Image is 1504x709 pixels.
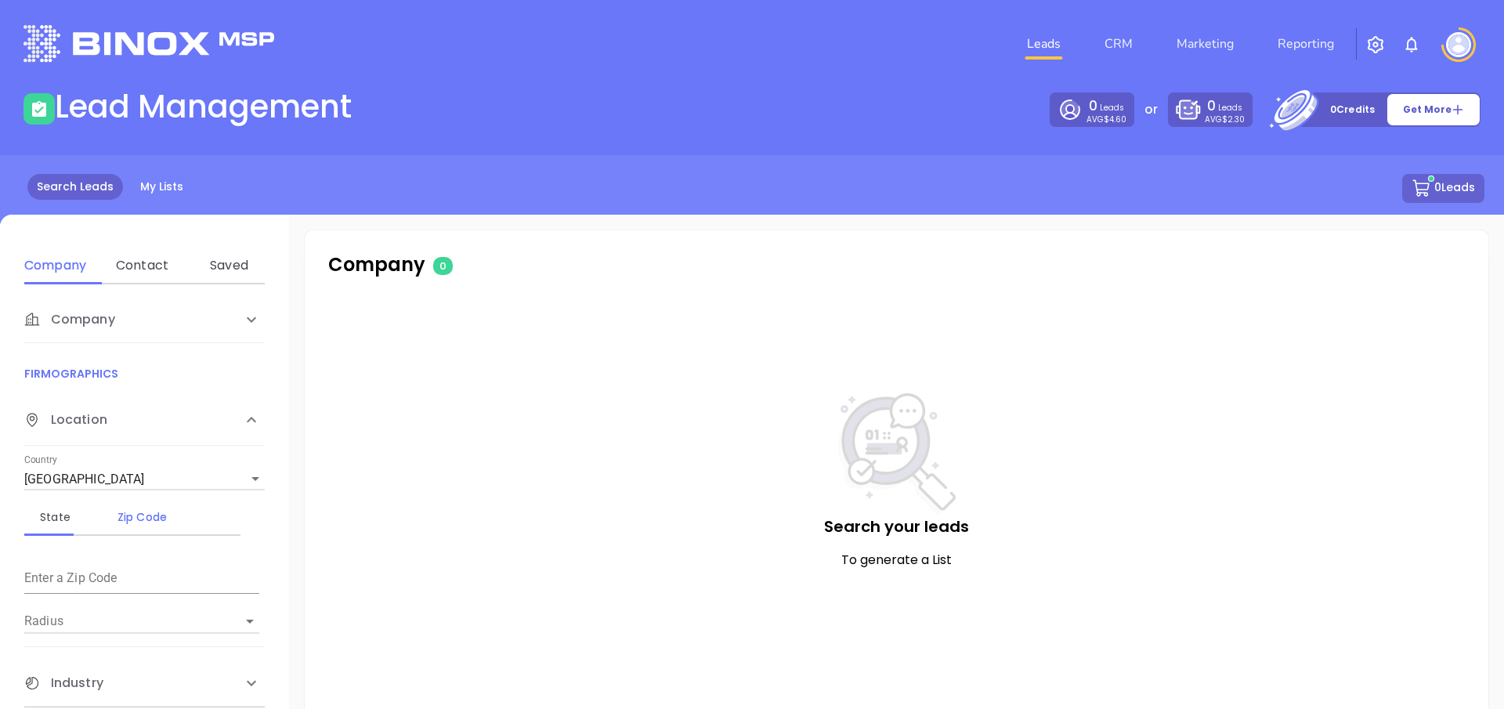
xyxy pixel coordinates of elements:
[1207,96,1242,116] p: Leads
[198,256,260,275] div: Saved
[24,467,265,492] div: [GEOGRAPHIC_DATA]
[1089,96,1124,116] p: Leads
[1144,100,1158,119] p: or
[55,88,352,125] h1: Lead Management
[1446,32,1471,57] img: user
[1330,102,1375,118] p: 0 Credits
[111,256,173,275] div: Contact
[1170,28,1240,60] a: Marketing
[1205,116,1245,123] p: AVG
[27,174,123,200] a: Search Leads
[1207,96,1216,115] span: 0
[838,393,956,515] img: NoSearch
[239,610,261,632] button: Open
[23,25,274,62] img: logo
[1271,28,1340,60] a: Reporting
[24,456,57,465] label: Country
[1402,174,1484,203] button: 0Leads
[328,251,715,279] p: Company
[433,257,453,275] span: 0
[1402,35,1421,54] img: iconNotification
[24,395,265,446] div: Location
[24,365,265,382] p: FIRMOGRAPHICS
[1086,116,1126,123] p: AVG
[24,674,103,693] span: Industry
[336,551,1457,570] p: To generate a List
[24,411,107,429] span: Location
[111,508,173,526] div: Zip Code
[24,310,115,329] span: Company
[1386,93,1480,126] button: Get More
[131,174,193,200] a: My Lists
[1089,96,1097,115] span: 0
[24,296,265,343] div: Company
[24,256,86,275] div: Company
[336,515,1457,538] p: Search your leads
[1222,114,1245,125] span: $2.30
[24,660,265,707] div: Industry
[24,508,86,526] div: State
[1104,114,1126,125] span: $4.60
[1021,28,1067,60] a: Leads
[1366,35,1385,54] img: iconSetting
[1098,28,1139,60] a: CRM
